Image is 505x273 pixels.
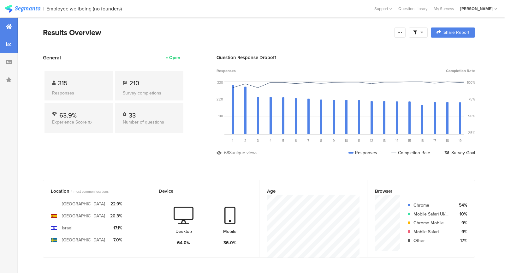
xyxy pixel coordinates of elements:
[257,138,259,143] span: 3
[468,97,475,102] div: 75%
[224,149,232,156] div: 688
[420,138,424,143] span: 16
[129,111,136,117] div: 33
[217,97,223,102] div: 220
[51,188,133,195] div: Location
[169,54,180,61] div: Open
[175,228,192,235] div: Desktop
[58,78,68,88] span: 315
[375,188,457,195] div: Browser
[62,213,105,219] div: [GEOGRAPHIC_DATA]
[446,68,475,74] span: Completion Rate
[468,130,475,135] div: 25%
[62,201,105,207] div: [GEOGRAPHIC_DATA]
[456,228,467,235] div: 9%
[431,6,457,12] a: My Surveys
[307,138,309,143] span: 7
[467,80,475,85] div: 100%
[110,237,122,243] div: 7.0%
[333,138,335,143] span: 9
[177,240,190,246] div: 64.0%
[59,111,77,120] span: 63.9%
[374,4,392,14] div: Support
[232,138,233,143] span: 1
[395,6,431,12] a: Question Library
[433,138,436,143] span: 17
[110,225,122,231] div: 17.1%
[348,149,377,156] div: Responses
[295,138,297,143] span: 6
[123,119,164,125] span: Number of questions
[413,220,451,226] div: Chrome Mobile
[408,138,411,143] span: 15
[217,68,236,74] span: Responses
[159,188,241,195] div: Device
[110,201,122,207] div: 22.9%
[358,138,360,143] span: 11
[123,90,176,96] div: Survey completions
[446,138,449,143] span: 18
[395,138,398,143] span: 14
[43,54,61,61] span: General
[456,211,467,217] div: 10%
[223,228,236,235] div: Mobile
[345,138,348,143] span: 10
[456,220,467,226] div: 9%
[456,237,467,244] div: 17%
[370,138,373,143] span: 12
[383,138,386,143] span: 13
[282,138,284,143] span: 5
[129,78,139,88] span: 210
[413,202,451,209] div: Chrome
[217,54,475,61] div: Question Response Dropoff
[5,5,40,13] img: segmanta logo
[270,138,271,143] span: 4
[62,237,105,243] div: [GEOGRAPHIC_DATA]
[232,149,258,156] div: unique views
[52,119,87,125] span: Experience Score
[413,237,451,244] div: Other
[443,30,469,35] span: Share Report
[218,113,223,118] div: 110
[43,5,44,12] div: |
[468,113,475,118] div: 50%
[110,213,122,219] div: 20.3%
[458,138,462,143] span: 19
[456,202,467,209] div: 54%
[217,80,223,85] div: 330
[413,228,451,235] div: Mobile Safari
[223,240,236,246] div: 36.0%
[413,211,451,217] div: Mobile Safari UI/WKWebView
[444,149,475,156] div: Survey Goal
[43,27,391,38] div: Results Overview
[391,149,430,156] div: Completion Rate
[267,188,349,195] div: Age
[320,138,322,143] span: 8
[62,225,72,231] div: Israel
[460,6,493,12] div: [PERSON_NAME]
[46,6,122,12] div: Employee wellbeing (no founders)
[244,138,247,143] span: 2
[52,90,105,96] div: Responses
[71,189,109,194] span: 4 most common locations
